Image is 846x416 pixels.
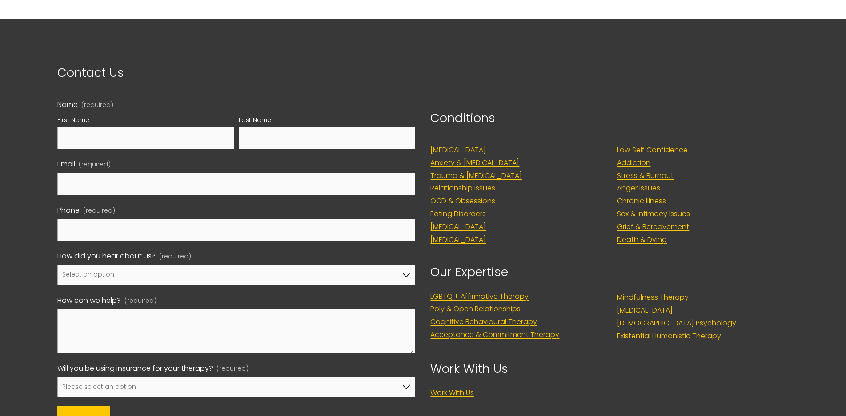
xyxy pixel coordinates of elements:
[617,144,688,157] a: Low Self Confidence
[430,358,789,380] p: Work With Us
[430,290,529,303] a: LGBTQI+ Affirmative Therapy
[57,99,78,111] span: Name
[430,182,495,195] a: Relationship Issues
[617,195,666,208] a: Chronic Illness
[617,291,689,304] a: Mindfulness Therapy
[81,102,113,108] span: (required)
[430,316,537,329] a: Cognitive Behavioural Therapy
[79,159,111,170] span: (required)
[57,294,121,307] span: How can we help?
[430,387,474,400] a: Work With Us
[430,157,519,170] a: Anxiety & [MEDICAL_DATA]
[57,62,416,83] p: Contact Us
[159,251,191,262] span: (required)
[430,170,522,182] a: Trauma & [MEDICAL_DATA]
[617,234,667,246] a: Death & Dying
[617,304,673,317] a: [MEDICAL_DATA]
[430,303,521,316] a: Poly & Open Relationships
[430,221,486,234] a: [MEDICAL_DATA]
[83,206,115,217] span: (required)
[57,362,213,375] span: Will you be using insurance for your therapy?
[617,317,736,330] a: [DEMOGRAPHIC_DATA] Psychology
[617,182,660,195] a: Anger Issues
[430,107,789,129] p: Conditions
[617,157,650,170] a: Addiction
[57,265,416,285] select: How did you hear about us?
[124,296,156,307] span: (required)
[430,208,486,221] a: Eating Disorders
[617,208,690,221] a: Sex & Intimacy Issues
[430,329,559,341] a: Acceptance & Commitment Therapy
[57,158,75,171] span: Email
[617,221,689,234] a: Grief & Bereavement
[430,261,602,283] p: Our Expertise
[617,330,721,343] a: Existential Humanistic Therapy
[239,115,416,127] div: Last Name
[617,170,674,182] a: Stress & Burnout
[430,144,486,157] a: [MEDICAL_DATA]
[57,115,234,127] div: First Name
[217,364,249,375] span: (required)
[57,377,416,398] select: Will you be using insurance for your therapy?
[57,250,156,263] span: How did you hear about us?
[57,204,80,217] span: Phone
[430,234,486,246] a: [MEDICAL_DATA]
[430,195,495,208] a: OCD & Obsessions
